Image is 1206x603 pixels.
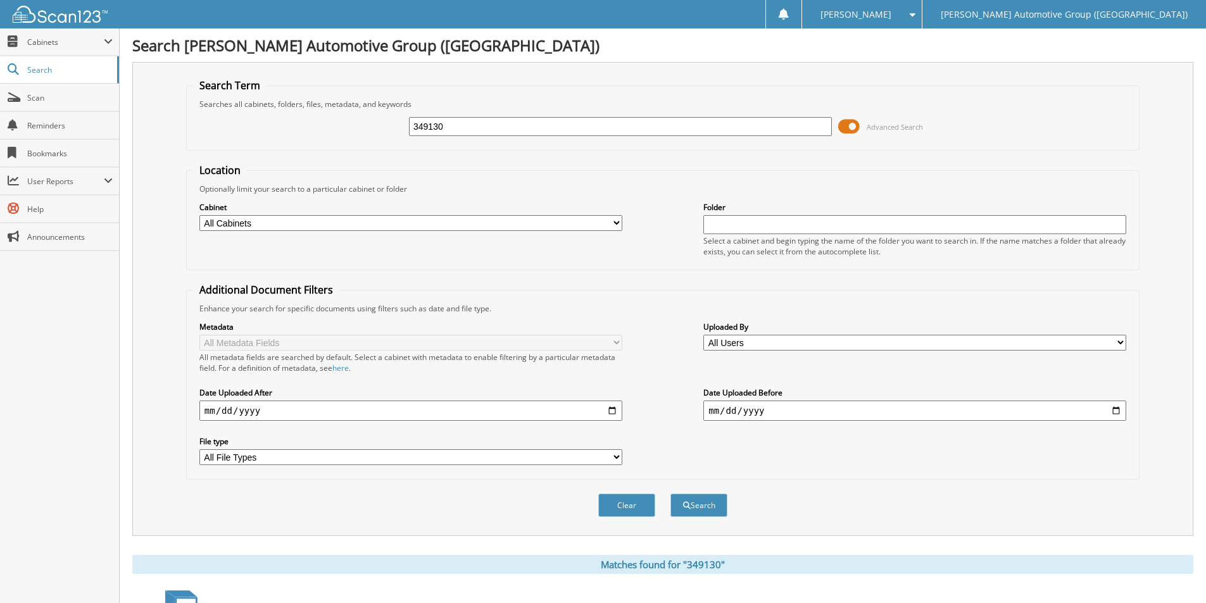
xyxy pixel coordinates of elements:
[703,387,1126,398] label: Date Uploaded Before
[332,363,349,373] a: here
[199,387,622,398] label: Date Uploaded After
[193,303,1133,314] div: Enhance your search for specific documents using filters such as date and file type.
[27,148,113,159] span: Bookmarks
[199,202,622,213] label: Cabinet
[703,235,1126,257] div: Select a cabinet and begin typing the name of the folder you want to search in. If the name match...
[703,321,1126,332] label: Uploaded By
[27,204,113,214] span: Help
[193,78,267,92] legend: Search Term
[27,232,113,242] span: Announcements
[27,120,113,131] span: Reminders
[193,163,247,177] legend: Location
[703,202,1126,213] label: Folder
[27,65,111,75] span: Search
[132,35,1193,56] h1: Search [PERSON_NAME] Automotive Group ([GEOGRAPHIC_DATA])
[598,494,655,517] button: Clear
[670,494,727,517] button: Search
[199,401,622,421] input: start
[199,352,622,373] div: All metadata fields are searched by default. Select a cabinet with metadata to enable filtering b...
[199,321,622,332] label: Metadata
[27,37,104,47] span: Cabinets
[193,99,1133,109] div: Searches all cabinets, folders, files, metadata, and keywords
[27,92,113,103] span: Scan
[867,122,923,132] span: Advanced Search
[27,176,104,187] span: User Reports
[193,283,339,297] legend: Additional Document Filters
[820,11,891,18] span: [PERSON_NAME]
[703,401,1126,421] input: end
[13,6,108,23] img: scan123-logo-white.svg
[199,436,622,447] label: File type
[132,555,1193,574] div: Matches found for "349130"
[193,183,1133,194] div: Optionally limit your search to a particular cabinet or folder
[941,11,1188,18] span: [PERSON_NAME] Automotive Group ([GEOGRAPHIC_DATA])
